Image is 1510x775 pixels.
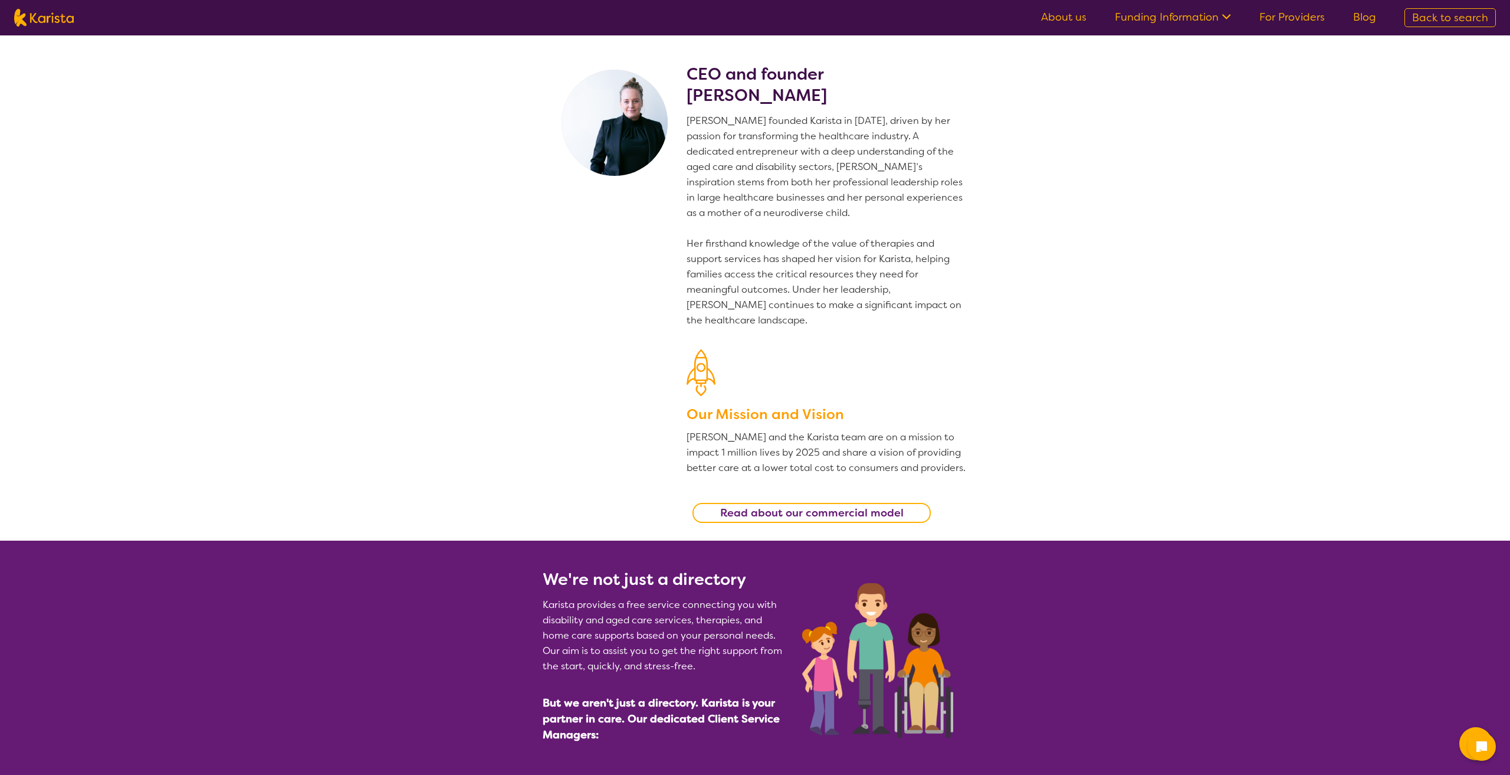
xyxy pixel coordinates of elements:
p: Karista provides a free service connecting you with disability and aged care services, therapies,... [543,597,788,674]
a: Funding Information [1115,10,1231,24]
b: Read about our commercial model [720,506,904,520]
img: Karista logo [14,9,74,27]
a: Blog [1353,10,1376,24]
img: Participants [802,583,953,738]
h2: CEO and founder [PERSON_NAME] [687,64,967,106]
h2: We're not just a directory [543,569,788,590]
img: Our Mission [687,349,715,396]
span: Back to search [1412,11,1488,25]
span: But we aren't just a directory. Karista is your partner in care. Our dedicated Client Service Man... [543,696,780,742]
button: Channel Menu [1459,727,1492,760]
a: About us [1041,10,1086,24]
p: [PERSON_NAME] and the Karista team are on a mission to impact 1 million lives by 2025 and share a... [687,430,967,476]
a: For Providers [1259,10,1325,24]
a: Back to search [1404,8,1496,27]
h3: Our Mission and Vision [687,404,967,425]
p: [PERSON_NAME] founded Karista in [DATE], driven by her passion for transforming the healthcare in... [687,113,967,328]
